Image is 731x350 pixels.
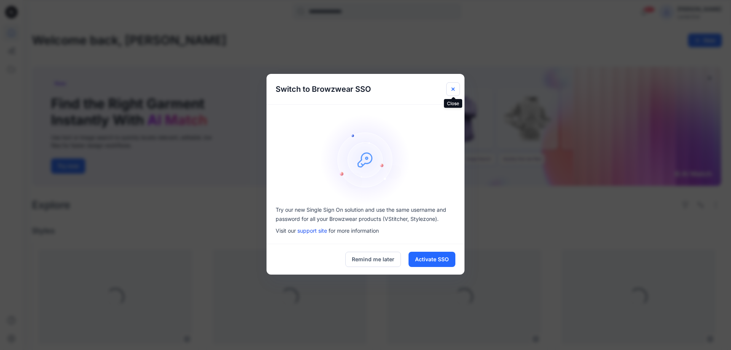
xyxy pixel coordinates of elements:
[267,74,380,104] h5: Switch to Browzwear SSO
[297,227,327,234] a: support site
[345,252,401,267] button: Remind me later
[276,227,455,235] p: Visit our for more information
[320,114,411,205] img: onboarding-sz2.1ef2cb9c.svg
[409,252,455,267] button: Activate SSO
[446,82,460,96] button: Close
[276,205,455,224] p: Try our new Single Sign On solution and use the same username and password for all your Browzwear...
